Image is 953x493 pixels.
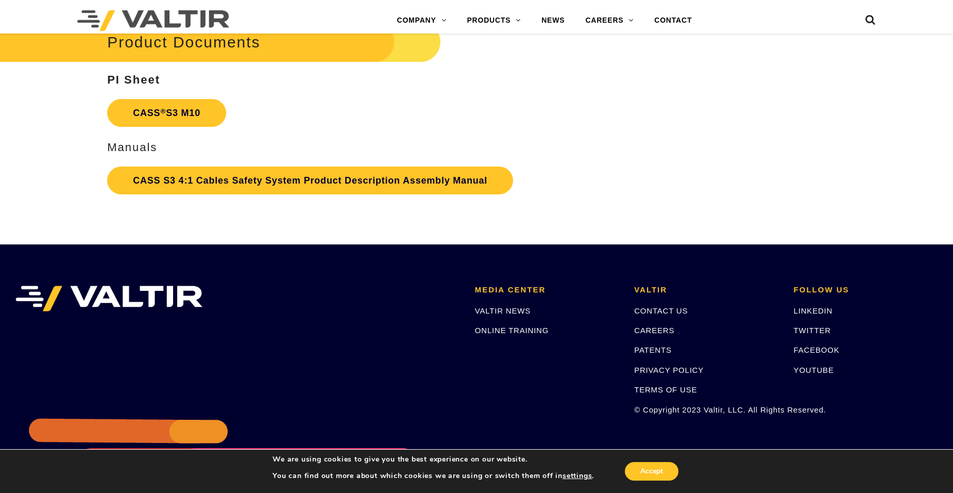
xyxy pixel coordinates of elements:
[644,10,702,31] a: CONTACT
[634,404,778,416] p: © Copyright 2023 Valtir, LLC. All Rights Reserved.
[77,10,229,31] img: Valtir
[456,10,531,31] a: PRODUCTS
[794,286,938,294] h2: FOLLOW US
[634,326,674,335] a: CAREERS
[475,286,619,294] h2: MEDIA CENTER
[634,385,697,394] a: TERMS OF USE
[273,471,594,481] p: You can find out more about which cookies we are using or switch them off in .
[107,141,607,154] h3: Manuals
[107,167,513,194] a: CASS S3 4:1 Cables Safety System Product Description Assembly Manual
[107,73,160,86] strong: PI Sheet
[634,306,688,315] a: CONTACT US
[15,286,202,311] img: VALTIR
[625,462,678,481] button: Accept
[634,286,778,294] h2: VALTIR
[794,306,833,315] a: LINKEDIN
[794,346,840,354] a: FACEBOOK
[563,471,592,481] button: settings
[107,99,226,127] a: CASS®S3 M10
[475,326,549,335] a: ONLINE TRAINING
[794,366,834,374] a: YOUTUBE
[634,366,704,374] a: PRIVACY POLICY
[160,107,166,115] sup: ®
[273,455,594,464] p: We are using cookies to give you the best experience on our website.
[794,326,831,335] a: TWITTER
[575,10,644,31] a: CAREERS
[531,10,575,31] a: NEWS
[386,10,456,31] a: COMPANY
[634,346,672,354] a: PATENTS
[475,306,531,315] a: VALTIR NEWS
